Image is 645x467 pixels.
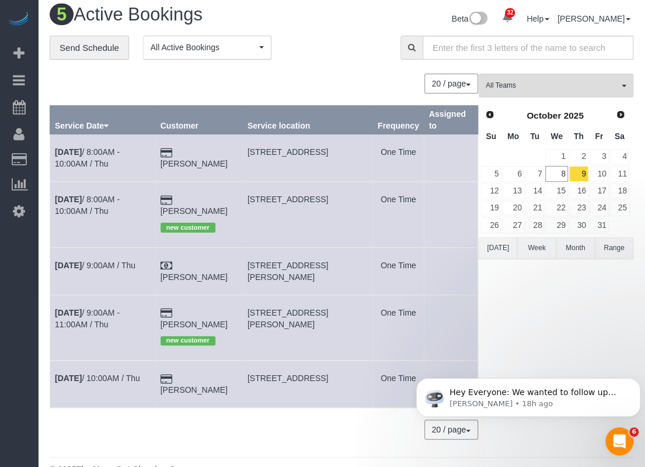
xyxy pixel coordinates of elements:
[481,200,501,216] a: 19
[55,373,82,383] b: [DATE]
[50,247,156,295] td: Schedule date
[242,361,372,408] td: Service location
[151,41,256,53] span: All Active Bookings
[545,217,567,233] a: 29
[161,223,215,232] span: new customer
[610,166,629,182] a: 11
[247,308,328,329] span: [STREET_ADDRESS][PERSON_NAME]
[55,147,82,157] b: [DATE]
[50,36,129,60] a: Send Schedule
[155,361,242,408] td: Customer
[550,132,563,141] span: Wednesday
[161,196,172,205] i: Credit Card Payment
[590,217,609,233] a: 31
[563,110,583,120] span: 2025
[424,74,478,94] button: 20 / page
[424,134,477,182] td: Assigned to
[610,200,629,216] a: 25
[424,106,477,134] th: Assigned to
[612,107,629,123] a: Next
[481,183,501,199] a: 12
[530,132,539,141] span: Tuesday
[525,166,545,182] a: 7
[247,373,328,383] span: [STREET_ADDRESS]
[161,309,172,317] i: Credit Card Payment
[161,262,172,270] i: Check Payment
[161,375,172,383] i: Credit Card Payment
[569,149,588,165] a: 2
[610,149,629,165] a: 4
[55,195,120,216] a: [DATE]/ 8:00AM - 10:00AM / Thu
[527,14,549,23] a: Help
[424,247,477,295] td: Assigned to
[486,81,619,91] span: All Teams
[481,217,501,233] a: 26
[7,12,30,28] img: Automaid Logo
[161,206,228,216] a: [PERSON_NAME]
[507,132,519,141] span: Monday
[569,183,588,199] a: 16
[485,110,494,119] span: Prev
[423,36,633,60] input: Enter the first 3 letters of the name to search
[616,110,625,119] span: Next
[247,147,328,157] span: [STREET_ADDRESS]
[590,183,609,199] a: 17
[569,166,588,182] a: 9
[155,134,242,182] td: Customer
[143,36,271,60] button: All Active Bookings
[50,182,156,247] td: Schedule date
[605,427,633,455] iframe: Intercom live chat
[247,195,328,204] span: [STREET_ADDRESS]
[479,74,633,92] ol: All Teams
[372,361,424,408] td: Frequency
[425,74,478,94] nav: Pagination navigation
[50,106,156,134] th: Service Date
[590,200,609,216] a: 24
[452,14,488,23] a: Beta
[38,34,209,148] span: Hey Everyone: We wanted to follow up and let you know we have been closely monitoring the account...
[517,237,556,259] button: Week
[545,166,567,182] a: 8
[482,107,498,123] a: Prev
[50,134,156,182] td: Schedule date
[502,166,524,182] a: 6
[486,132,496,141] span: Sunday
[481,166,501,182] a: 5
[372,106,424,134] th: Frequency
[629,427,639,437] span: 6
[242,295,372,360] td: Service location
[242,247,372,295] td: Service location
[161,159,228,168] a: [PERSON_NAME]
[50,361,156,408] td: Schedule date
[595,237,633,259] button: Range
[155,295,242,360] td: Customer
[525,217,545,233] a: 28
[372,247,424,295] td: Frequency
[527,110,561,120] span: October
[574,132,584,141] span: Thursday
[55,308,82,317] b: [DATE]
[468,12,487,27] img: New interface
[372,182,424,247] td: Frequency
[155,182,242,247] td: Customer
[55,261,135,270] a: [DATE]/ 9:00AM / Thu
[595,132,603,141] span: Friday
[502,183,524,199] a: 13
[372,134,424,182] td: Frequency
[155,247,242,295] td: Customer
[525,200,545,216] a: 21
[525,183,545,199] a: 14
[55,261,82,270] b: [DATE]
[424,182,477,247] td: Assigned to
[55,308,120,329] a: [DATE]/ 9:00AM - 11:00AM / Thu
[161,272,228,282] a: [PERSON_NAME]
[50,5,333,25] h1: Active Bookings
[569,217,588,233] a: 30
[38,45,214,56] p: Message from Ellie, sent 18h ago
[590,166,609,182] a: 10
[556,237,595,259] button: Month
[557,14,630,23] a: [PERSON_NAME]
